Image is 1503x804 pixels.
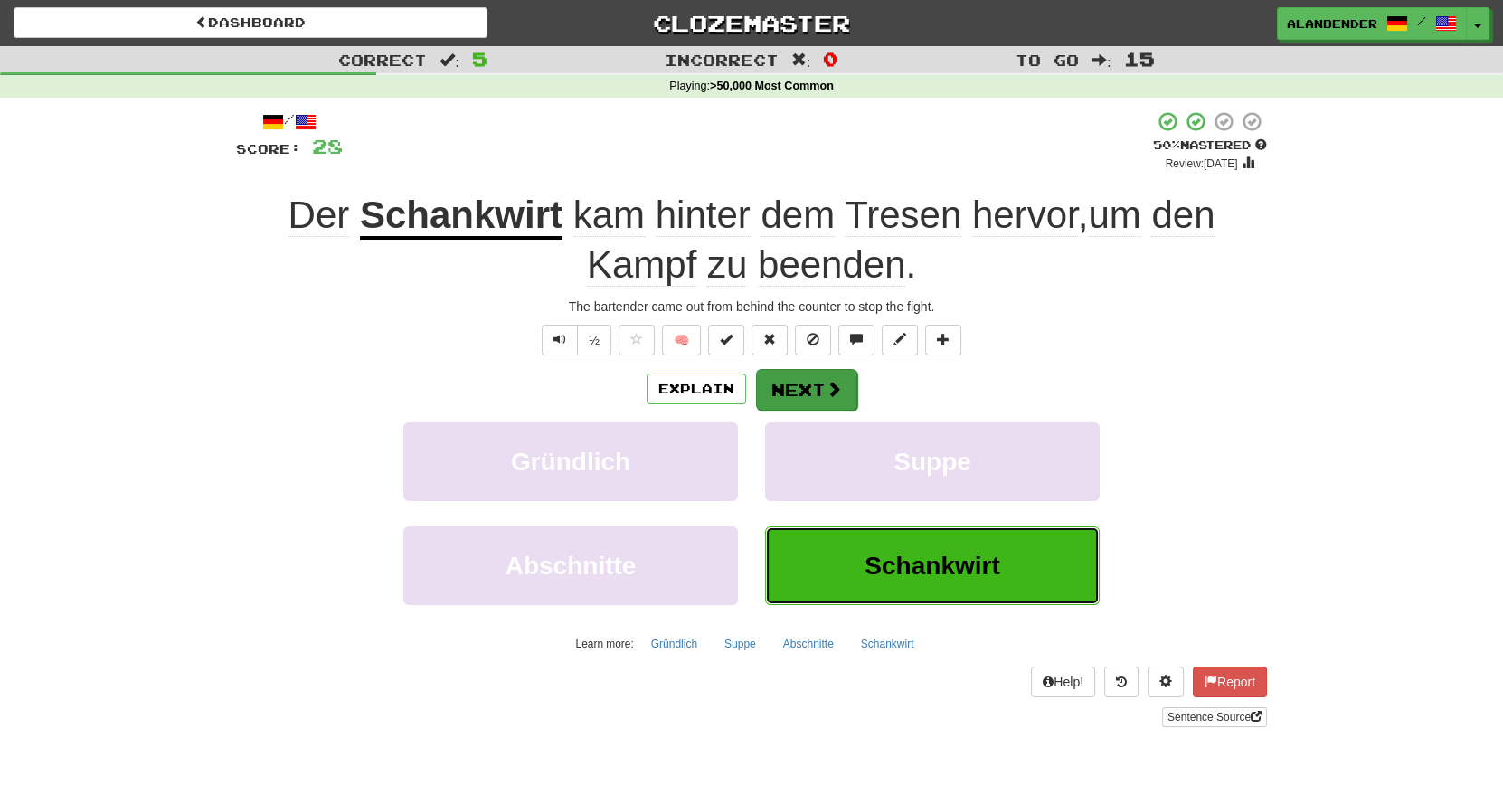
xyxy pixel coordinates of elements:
button: ½ [577,325,611,355]
span: 0 [823,48,838,70]
span: Correct [338,51,427,69]
a: Sentence Source [1162,707,1267,727]
small: Learn more: [576,638,634,650]
button: Favorite sentence (alt+f) [619,325,655,355]
button: Schankwirt [851,630,924,657]
button: Round history (alt+y) [1104,667,1139,697]
span: 50 % [1153,137,1180,152]
span: 15 [1124,48,1155,70]
div: The bartender came out from behind the counter to stop the fight. [236,298,1267,316]
span: : [440,52,459,68]
span: um [1088,194,1140,237]
button: Help! [1031,667,1095,697]
button: Ignore sentence (alt+i) [795,325,831,355]
button: Discuss sentence (alt+u) [838,325,874,355]
span: Kampf [587,243,696,287]
a: Dashboard [14,7,487,38]
button: Play sentence audio (ctl+space) [542,325,578,355]
span: Abschnitte [506,552,637,580]
button: Set this sentence to 100% Mastered (alt+m) [708,325,744,355]
a: AlanBender / [1277,7,1467,40]
button: Next [756,369,857,411]
span: / [1417,14,1426,27]
button: Abschnitte [403,526,738,605]
span: 5 [472,48,487,70]
span: beenden [758,243,906,287]
span: 28 [312,135,343,157]
span: Score: [236,141,301,156]
u: Schankwirt [360,194,562,240]
button: Gründlich [403,422,738,501]
span: Incorrect [665,51,779,69]
button: Suppe [765,422,1100,501]
button: Gründlich [641,630,707,657]
button: Schankwirt [765,526,1100,605]
button: Suppe [714,630,766,657]
small: Review: [DATE] [1166,157,1238,170]
span: AlanBender [1287,15,1377,32]
button: Edit sentence (alt+d) [882,325,918,355]
span: Suppe [893,448,971,476]
span: Der [288,194,350,237]
div: Mastered [1153,137,1267,154]
span: zu [707,243,747,287]
span: : [791,52,811,68]
button: Report [1193,667,1267,697]
span: den [1151,194,1215,237]
div: / [236,110,343,133]
a: Clozemaster [515,7,988,39]
span: kam [573,194,645,237]
span: , . [562,194,1215,287]
span: Schankwirt [865,552,999,580]
strong: >50,000 Most Common [710,80,834,92]
span: dem [761,194,835,237]
span: To go [1016,51,1079,69]
span: Gründlich [511,448,630,476]
span: hinter [656,194,751,237]
span: : [1092,52,1111,68]
button: Reset to 0% Mastered (alt+r) [751,325,788,355]
button: Explain [647,374,746,404]
button: Abschnitte [773,630,844,657]
button: 🧠 [662,325,701,355]
span: Tresen [845,194,961,237]
div: Text-to-speech controls [538,325,611,355]
button: Add to collection (alt+a) [925,325,961,355]
span: hervor [972,194,1078,237]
